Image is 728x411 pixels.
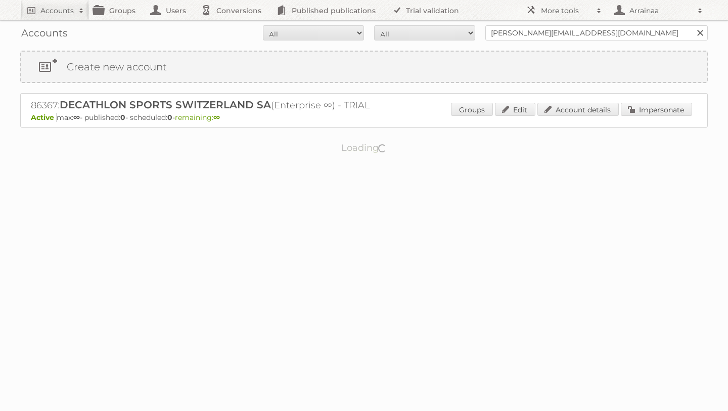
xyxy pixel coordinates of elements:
[175,113,220,122] span: remaining:
[167,113,172,122] strong: 0
[495,103,535,116] a: Edit
[621,103,692,116] a: Impersonate
[537,103,619,116] a: Account details
[31,113,697,122] p: max: - published: - scheduled: -
[31,99,385,112] h2: 86367: (Enterprise ∞) - TRIAL
[40,6,74,16] h2: Accounts
[451,103,493,116] a: Groups
[309,138,419,158] p: Loading
[627,6,693,16] h2: Arrainaa
[31,113,57,122] span: Active
[213,113,220,122] strong: ∞
[120,113,125,122] strong: 0
[73,113,80,122] strong: ∞
[21,52,707,82] a: Create new account
[60,99,271,111] span: DECATHLON SPORTS SWITZERLAND SA
[541,6,591,16] h2: More tools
